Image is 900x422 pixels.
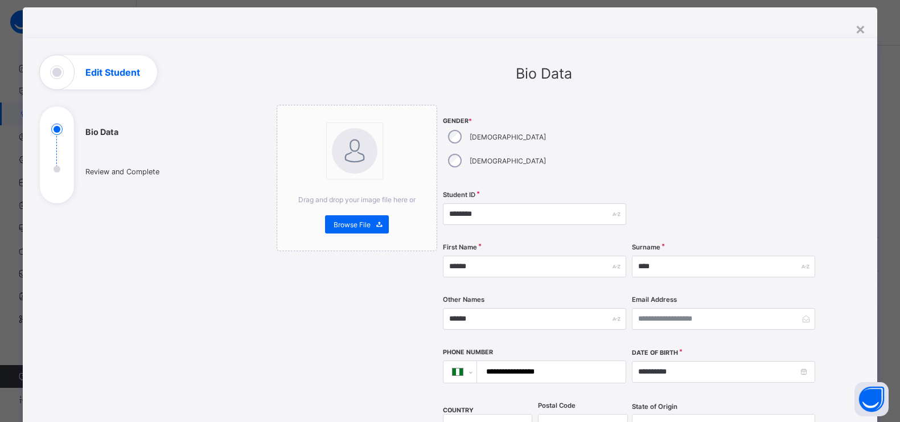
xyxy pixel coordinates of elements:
span: Drag and drop your image file here or [298,195,416,204]
h1: Edit Student [85,68,140,77]
div: × [855,19,866,38]
label: Postal Code [538,401,576,409]
span: Gender [443,117,626,125]
div: bannerImageDrag and drop your image file here orBrowse File [277,105,437,251]
label: Surname [632,243,660,251]
label: First Name [443,243,477,251]
label: Student ID [443,191,475,199]
label: Phone Number [443,349,493,356]
label: [DEMOGRAPHIC_DATA] [470,157,546,165]
span: COUNTRY [443,407,474,414]
label: Other Names [443,296,484,304]
span: Browse File [334,220,371,229]
label: Date of Birth [632,349,678,357]
img: bannerImage [332,128,377,174]
label: [DEMOGRAPHIC_DATA] [470,133,546,141]
span: Bio Data [516,65,572,82]
button: Open asap [854,382,889,416]
label: Email Address [632,296,677,304]
span: State of Origin [632,403,677,411]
